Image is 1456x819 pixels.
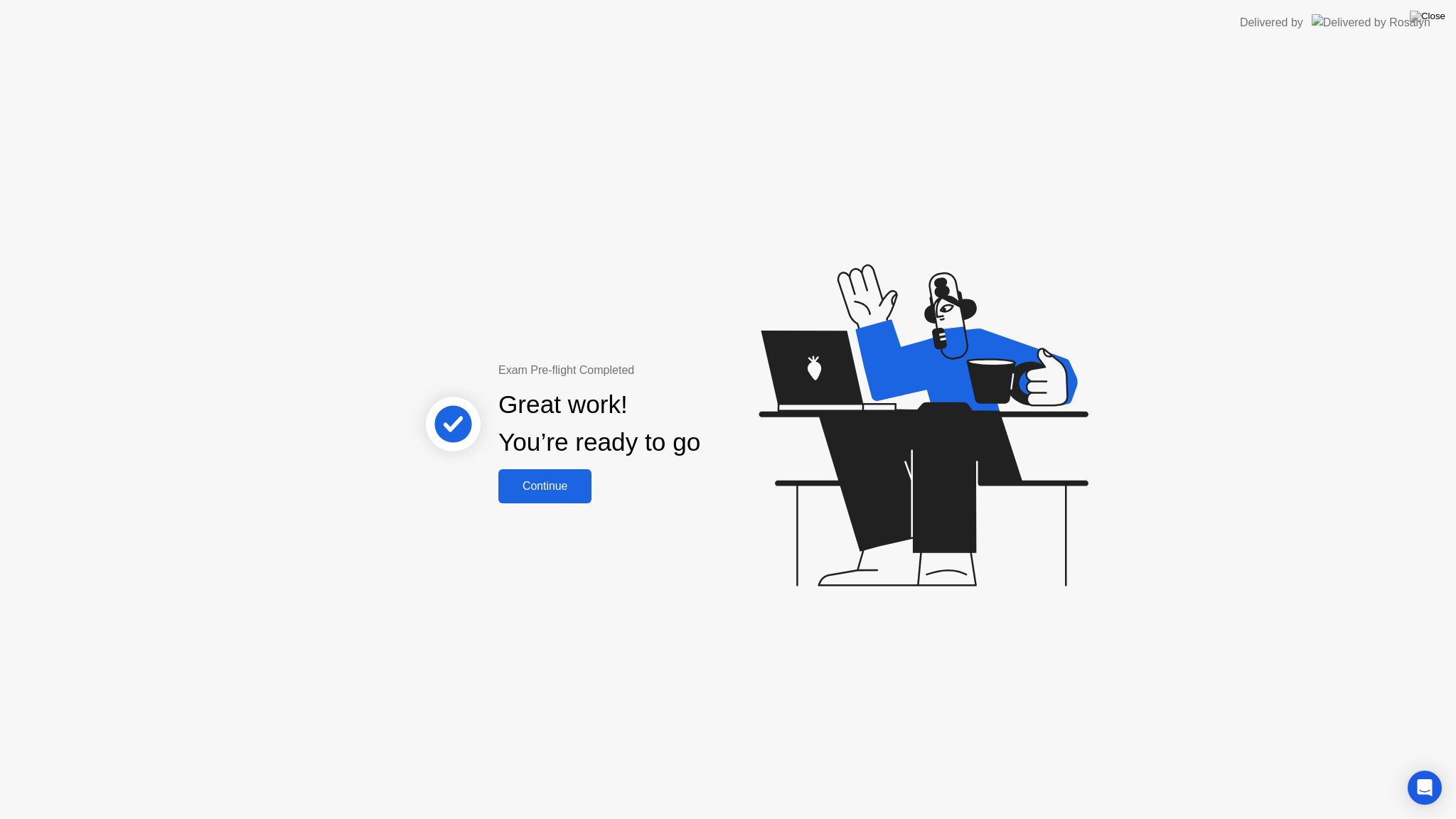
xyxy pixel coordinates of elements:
[1408,771,1442,805] div: Open Intercom Messenger
[1410,11,1445,22] img: Close
[498,469,591,503] button: Continue
[1312,14,1430,31] img: Delivered by Rosalyn
[1240,14,1303,31] div: Delivered by
[503,480,587,493] div: Continue
[498,362,792,379] div: Exam Pre-flight Completed
[498,386,700,461] div: Great work! You’re ready to go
